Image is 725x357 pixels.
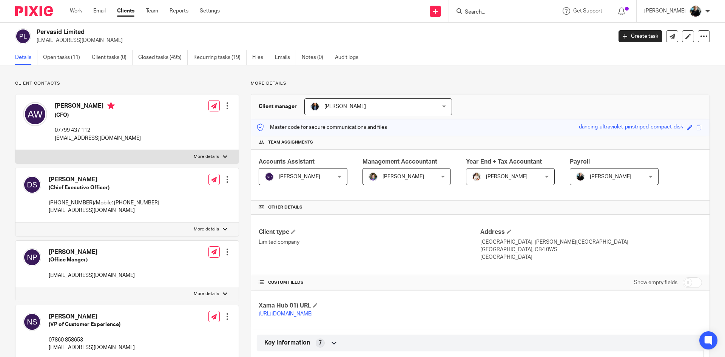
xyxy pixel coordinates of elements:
p: [GEOGRAPHIC_DATA], [PERSON_NAME][GEOGRAPHIC_DATA] [480,238,702,246]
img: svg%3E [23,102,47,126]
span: Management Acccountant [362,159,437,165]
span: [PERSON_NAME] [383,174,424,179]
span: Payroll [570,159,590,165]
img: Kayleigh%20Henson.jpeg [472,172,481,181]
p: [EMAIL_ADDRESS][DOMAIN_NAME] [37,37,607,44]
span: [PERSON_NAME] [590,174,631,179]
h5: (Chief Executive Officer) [49,184,159,192]
div: dancing-ultraviolet-pinstriped-compact-disk [579,123,683,132]
a: [URL][DOMAIN_NAME] [259,311,313,317]
span: Accounts Assistant [259,159,315,165]
span: [PERSON_NAME] [486,174,528,179]
h4: [PERSON_NAME] [49,248,135,256]
a: Settings [200,7,220,15]
img: svg%3E [23,176,41,194]
h4: Xama Hub 01) URL [259,302,480,310]
p: [EMAIL_ADDRESS][DOMAIN_NAME] [49,207,159,214]
h2: Pervasid Limited [37,28,493,36]
a: Clients [117,7,134,15]
h5: (CFO) [55,111,141,119]
h5: (Office Manger) [49,256,135,264]
img: Pixie [15,6,53,16]
p: 07860 858653 [49,336,135,344]
a: Email [93,7,106,15]
p: More details [194,154,219,160]
h5: (VP of Customer Experience) [49,321,135,328]
input: Search [464,9,532,16]
a: Audit logs [335,50,364,65]
a: Closed tasks (495) [138,50,188,65]
p: [GEOGRAPHIC_DATA], CB4 0WS [480,246,702,253]
span: 7 [319,339,322,347]
p: [GEOGRAPHIC_DATA] [480,253,702,261]
p: [EMAIL_ADDRESS][DOMAIN_NAME] [55,134,141,142]
h4: [PERSON_NAME] [55,102,141,111]
p: [EMAIL_ADDRESS][DOMAIN_NAME] [49,344,135,351]
span: Year End + Tax Accountant [466,159,542,165]
a: Reports [170,7,188,15]
span: Team assignments [268,139,313,145]
img: svg%3E [23,313,41,331]
span: Other details [268,204,302,210]
h4: CUSTOM FIELDS [259,280,480,286]
p: More details [251,80,710,87]
p: Master code for secure communications and files [257,124,387,131]
h4: Address [480,228,702,236]
p: Limited company [259,238,480,246]
p: More details [194,226,219,232]
p: Client contacts [15,80,239,87]
img: svg%3E [23,248,41,266]
img: svg%3E [265,172,274,181]
p: 07799 437 112 [55,127,141,134]
p: [PERSON_NAME] [644,7,686,15]
p: [PHONE_NUMBER]/Mobile: [PHONE_NUMBER] [49,199,159,207]
p: More details [194,291,219,297]
a: Work [70,7,82,15]
span: [PERSON_NAME] [279,174,320,179]
a: Recurring tasks (19) [193,50,247,65]
img: martin-hickman.jpg [310,102,319,111]
span: Get Support [573,8,602,14]
h4: [PERSON_NAME] [49,313,135,321]
a: Details [15,50,37,65]
p: [EMAIL_ADDRESS][DOMAIN_NAME] [49,272,135,279]
i: Primary [107,102,115,110]
h4: [PERSON_NAME] [49,176,159,184]
span: Key Information [264,339,310,347]
img: nicky-partington.jpg [576,172,585,181]
a: Notes (0) [302,50,329,65]
span: [PERSON_NAME] [324,104,366,109]
img: nicky-partington.jpg [690,5,702,17]
a: Team [146,7,158,15]
h4: Client type [259,228,480,236]
a: Files [252,50,269,65]
a: Emails [275,50,296,65]
img: 1530183611242%20(1).jpg [369,172,378,181]
label: Show empty fields [634,279,677,286]
a: Client tasks (0) [92,50,133,65]
a: Create task [619,30,662,42]
h3: Client manager [259,103,297,110]
img: svg%3E [15,28,31,44]
a: Open tasks (11) [43,50,86,65]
